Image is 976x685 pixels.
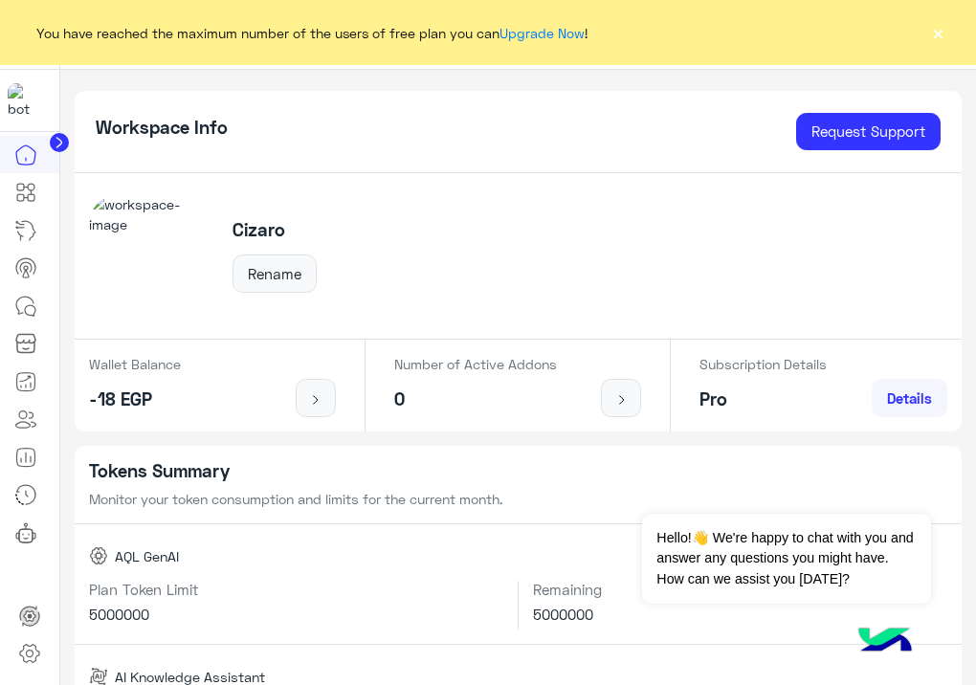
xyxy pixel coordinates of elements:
[36,23,588,43] span: You have reached the maximum number of the users of free plan you can !
[394,388,557,410] h5: 0
[928,23,947,42] button: ×
[533,581,947,598] h6: Remaining
[89,194,211,317] img: workspace-image
[89,460,948,482] h5: Tokens Summary
[89,606,504,623] h6: 5000000
[796,113,941,151] a: Request Support
[394,354,557,374] p: Number of Active Addons
[699,388,827,410] h5: Pro
[499,25,585,41] a: Upgrade Now
[115,546,179,566] span: AQL GenAI
[699,354,827,374] p: Subscription Details
[872,379,947,417] a: Details
[96,117,228,139] h5: Workspace Info
[852,608,919,675] img: hulul-logo.png
[642,514,930,604] span: Hello!👋 We're happy to chat with you and answer any questions you might have. How can we assist y...
[887,389,932,407] span: Details
[304,392,328,408] img: icon
[89,354,181,374] p: Wallet Balance
[533,606,947,623] h6: 5000000
[233,254,317,293] button: Rename
[8,83,42,118] img: 919860931428189
[89,388,181,410] h5: -18 EGP
[610,392,633,408] img: icon
[89,581,504,598] h6: Plan Token Limit
[233,219,317,241] h5: Cizaro
[89,489,948,509] p: Monitor your token consumption and limits for the current month.
[89,546,108,565] img: AQL GenAI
